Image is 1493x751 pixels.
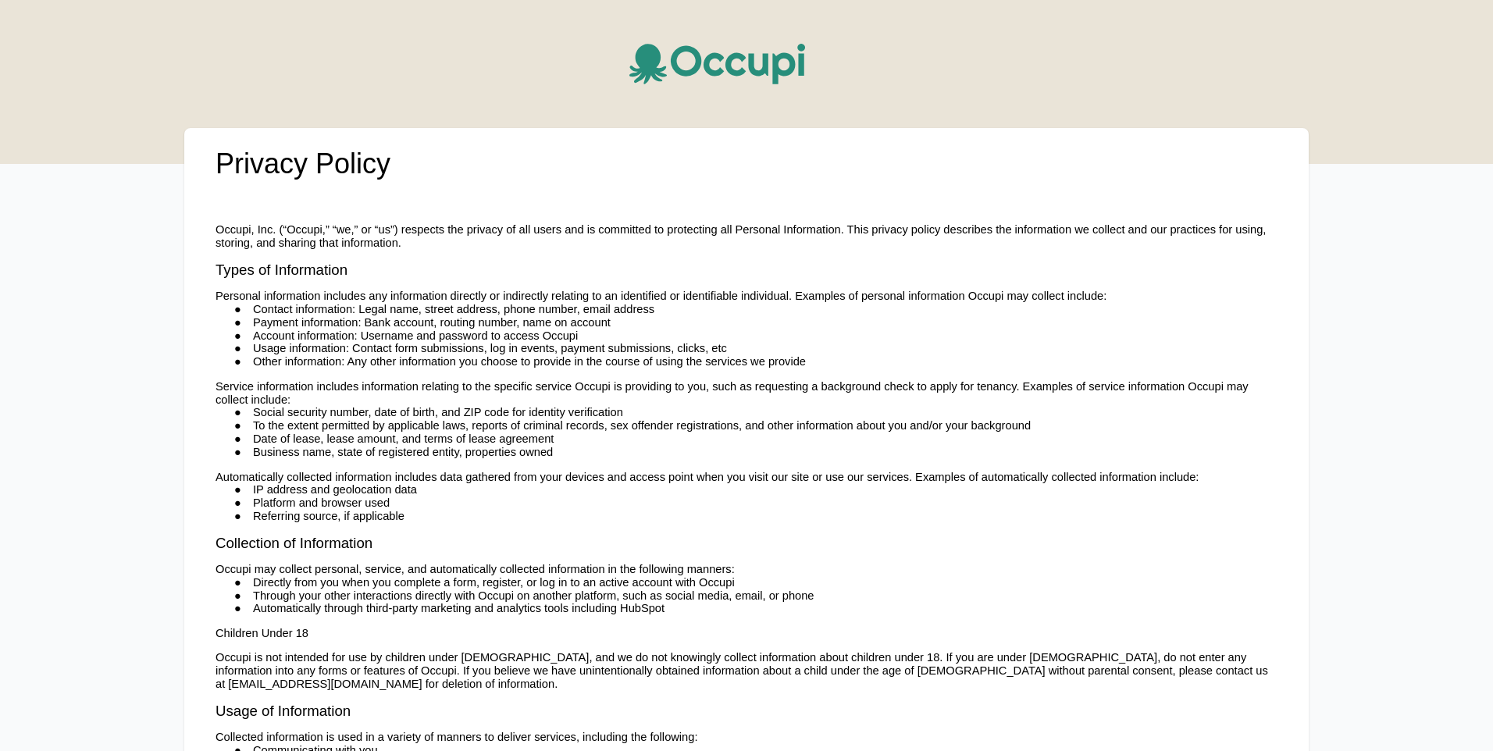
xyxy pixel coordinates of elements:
span: Usage information: Contact form submissions, log in events, payment submissions, clicks, etc [253,342,727,354]
span: Personal information includes any information directly or indirectly relating to an identified or... [216,290,1106,302]
span: Children Under 18 [216,627,308,639]
span: Automatically through third-party marketing and analytics tools including HubSpot [253,602,665,614]
span: Account information: Username and password to access Occupi [253,329,578,342]
span: Date of lease, lease amount, and terms of lease agreement [253,432,554,445]
span: Service information includes information relating to the specific service Occupi is providing to ... [216,380,1249,406]
span: Collection of Information [216,535,372,551]
span: Social security number, date of birth, and ZIP code for identity verification [253,406,623,418]
span: Other information: Any other information you choose to provide in the course of using the service... [253,355,806,368]
span: Collected information is used in a variety of manners to deliver services, including the following: [216,731,698,743]
span: Occupi, Inc. (“Occupi,” “we,” or “us”) respects the privacy of all users and is committed to prot... [216,223,1266,249]
span: Types of Information [216,262,347,278]
span: To the extent permitted by applicable laws, reports of criminal records, sex offender registratio... [253,419,1031,432]
span: Automatically collected information includes data gathered from your devices and access point whe... [216,471,1199,483]
span: Through your other interactions directly with Occupi on another platform, such as social media, e... [253,589,814,602]
span: Usage of Information [216,703,351,719]
span: Payment information: Bank account, routing number, name on account [253,316,611,329]
span: Business name, state of registered entity, properties owned [253,446,553,458]
span: IP address and geolocation data [253,483,417,496]
span: Platform and browser used [253,497,390,509]
h1: Privacy Policy [216,128,1277,187]
span: Occupi may collect personal, service, and automatically collected information in the following ma... [216,563,735,575]
span: Contact information: Legal name, street address, phone number, email address [253,303,654,315]
span: Occupi is not intended for use by children under [DEMOGRAPHIC_DATA], and we do not knowingly coll... [216,651,1268,690]
span: Directly from you when you complete a form, register, or log in to an active account with Occupi [253,576,735,589]
span: Referring source, if applicable [253,510,404,522]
